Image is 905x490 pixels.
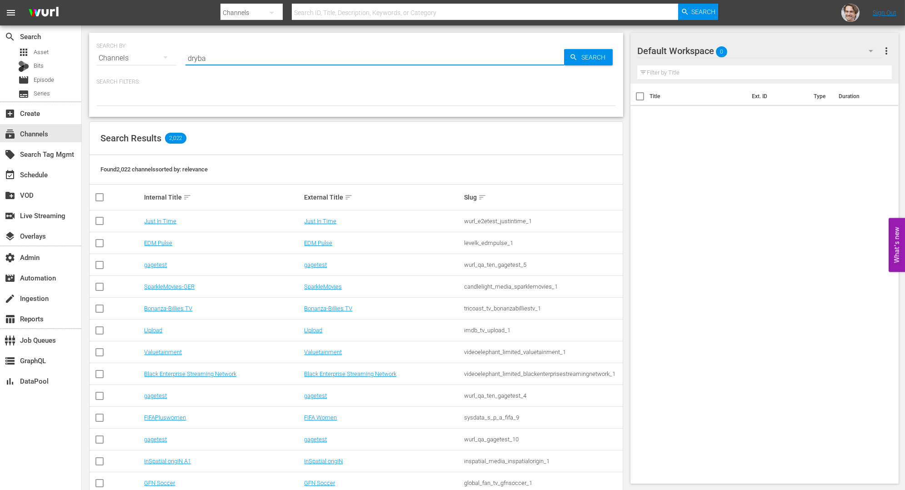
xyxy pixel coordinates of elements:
span: Create [5,108,15,119]
a: FIFA Women [304,414,337,421]
span: Episode [34,75,54,85]
span: Search [578,49,613,65]
a: InSpatial origIN [304,458,343,465]
div: Internal Title [144,192,301,203]
span: Reports [5,314,15,325]
div: global_fan_tv_gfnsoccer_1 [464,480,621,486]
img: ans4CAIJ8jUAAAAAAAAAAAAAAAAAAAAAAAAgQb4GAAAAAAAAAAAAAAAAAAAAAAAAJMjXAAAAAAAAAAAAAAAAAAAAAAAAgAT5G... [22,2,65,24]
th: Ext. ID [746,84,808,109]
a: Valuetainment [304,349,342,355]
a: GFN Soccer [144,480,175,486]
img: photo.jpg [841,4,860,22]
a: SparkleMovies [304,283,342,290]
a: gagetest [304,436,327,443]
a: gagetest [144,261,167,268]
a: SparkleMovies-GER [144,283,195,290]
div: External Title [304,192,461,203]
span: Found 2,022 channels sorted by: relevance [100,166,208,173]
span: 2,022 [165,133,186,144]
div: Channels [96,45,176,71]
a: FIFAPluswomen [144,414,186,421]
span: Search Tag Mgmt [5,149,15,160]
button: Search [678,4,718,20]
div: Default Workspace [637,38,882,64]
a: gagetest [144,436,167,443]
span: Schedule [5,170,15,180]
th: Duration [833,84,888,109]
button: more_vert [881,40,892,62]
span: Automation [5,273,15,284]
span: Episode [18,75,29,85]
a: Valuetainment [144,349,182,355]
div: tricoast_tv_bonanzabilliestv_1 [464,305,621,312]
span: Search [5,31,15,42]
div: Bits [18,61,29,72]
button: Open Feedback Widget [889,218,905,272]
th: Type [808,84,833,109]
a: Upload [304,327,322,334]
div: wurl_qa_ten_gagetest_5 [464,261,621,268]
span: Search Results [100,133,161,144]
a: Black Enterprise Streaming Network [304,370,396,377]
div: wurl_e2etest_justintime_1 [464,218,621,225]
span: Asset [34,48,49,57]
span: Live Streaming [5,210,15,221]
span: Search [692,4,716,20]
a: gagetest [304,261,327,268]
div: inspatial_media_inspatialorigin_1 [464,458,621,465]
div: levelk_edmpulse_1 [464,240,621,246]
p: Search Filters: [96,78,616,86]
span: DataPool [5,376,15,387]
div: videoelephant_limited_blackenterprisestreamingnetwork_1 [464,370,621,377]
a: Black Enterprise Streaming Network [144,370,236,377]
a: InSpatial origIN A1 [144,458,191,465]
a: EDM Pulse [304,240,332,246]
span: sort [478,193,486,201]
th: Title [650,84,746,109]
a: GFN Soccer [304,480,335,486]
span: 0 [716,42,727,61]
span: Asset [18,47,29,58]
a: gagetest [304,392,327,399]
a: Bonanza-Billies TV [304,305,352,312]
a: gagetest [144,392,167,399]
span: Ingestion [5,293,15,304]
span: Series [18,89,29,100]
span: sort [345,193,353,201]
div: candlelight_media_sparklemovies_1 [464,283,621,290]
span: Job Queues [5,335,15,346]
span: menu [5,7,16,18]
a: Just In Time [304,218,336,225]
span: Overlays [5,231,15,242]
span: GraphQL [5,355,15,366]
span: sort [183,193,191,201]
div: wurl_qa_ten_gagetest_4 [464,392,621,399]
span: more_vert [881,45,892,56]
a: Sign Out [873,9,896,16]
div: wurl_qa_gagetest_10 [464,436,621,443]
div: imdb_tv_upload_1 [464,327,621,334]
div: sysdata_s_p_a_fifa_9 [464,414,621,421]
a: Upload [144,327,162,334]
a: Just In Time [144,218,176,225]
div: Slug [464,192,621,203]
span: VOD [5,190,15,201]
button: Search [564,49,613,65]
span: Bits [34,61,44,70]
span: Channels [5,129,15,140]
div: videoelephant_limited_valuetainment_1 [464,349,621,355]
span: Admin [5,252,15,263]
a: EDM Pulse [144,240,172,246]
a: Bonanza-Billies TV [144,305,192,312]
span: Series [34,89,50,98]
